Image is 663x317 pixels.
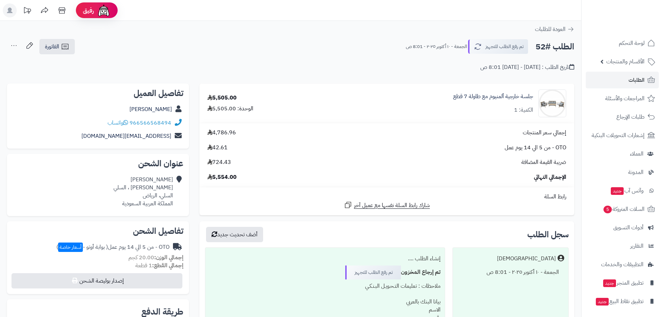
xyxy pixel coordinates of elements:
[586,275,659,291] a: تطبيق المتجرجديد
[603,279,616,287] span: جديد
[611,187,624,195] span: جديد
[497,255,556,263] div: [DEMOGRAPHIC_DATA]
[601,260,644,269] span: التطبيقات والخدمات
[207,144,228,152] span: 42.61
[453,93,533,101] a: جلسة خارجية ألمنيوم مع طاولة 7 قطع
[154,253,183,262] strong: إجمالي الوزن:
[521,158,566,166] span: ضريبة القيمة المضافة
[81,132,171,140] a: [EMAIL_ADDRESS][DOMAIN_NAME]
[630,149,644,159] span: العملاء
[595,296,644,306] span: تطبيق نقاط البيع
[13,227,183,235] h2: تفاصيل الشحن
[202,193,571,201] div: رابط السلة
[610,186,644,196] span: وآتس آب
[586,90,659,107] a: المراجعات والأسئلة
[586,219,659,236] a: أدوات التسويق
[586,182,659,199] a: وآتس آبجديد
[523,129,566,137] span: إجمالي سعر المنتجات
[56,243,108,251] span: ( بوابة أوتو - )
[206,227,263,242] button: أضف تحديث جديد
[605,94,645,103] span: المراجعات والأسئلة
[629,75,645,85] span: الطلبات
[207,94,237,102] div: 5,505.00
[128,253,183,262] small: 20.00 كجم
[108,119,128,127] a: واتساب
[536,40,574,54] h2: الطلب #52
[586,238,659,254] a: التقارير
[141,308,183,316] h2: طريقة الدفع
[468,39,528,54] button: تم رفع الطلب للتجهيز
[586,145,659,162] a: العملاء
[630,241,644,251] span: التقارير
[344,201,430,209] a: شارك رابط السلة نفسها مع عميل آخر
[602,278,644,288] span: تطبيق المتجر
[18,3,36,19] a: تحديثات المنصة
[13,89,183,97] h2: تفاصيل العميل
[603,204,645,214] span: السلات المتروكة
[514,106,533,114] div: الكمية: 1
[535,25,566,33] span: العودة للطلبات
[539,89,566,117] img: 1759952702-1-90x90.jpg
[586,72,659,88] a: الطلبات
[113,176,173,207] div: [PERSON_NAME] [PERSON_NAME] ، السلي السلي، الرياض المملكة العربية السعودية
[354,201,430,209] span: شارك رابط السلة نفسها مع عميل آخر
[406,43,467,50] small: الجمعة - ١٠ أكتوبر ٢٠٢٥ - 8:01 ص
[207,129,236,137] span: 4,786.96
[628,167,644,177] span: المدونة
[39,39,75,54] a: الفاتورة
[592,130,645,140] span: إشعارات التحويلات البنكية
[345,266,401,279] div: تم رفع الطلب للتجهيز
[207,158,231,166] span: 724.43
[97,3,111,17] img: ai-face.png
[586,127,659,144] a: إشعارات التحويلات البنكية
[207,173,237,181] span: 5,554.00
[457,266,564,279] div: الجمعة - ١٠ أكتوبر ٢٠٢٥ - 8:01 ص
[586,293,659,310] a: تطبيق نقاط البيعجديد
[586,164,659,181] a: المدونة
[586,109,659,125] a: طلبات الإرجاع
[603,205,612,214] span: 5
[13,159,183,168] h2: عنوان الشحن
[616,11,656,26] img: logo-2.png
[58,243,83,252] span: أسعار خاصة
[619,38,645,48] span: لوحة التحكم
[586,35,659,51] a: لوحة التحكم
[56,243,169,251] div: OTO - من 5 الي 14 يوم عمل
[535,25,574,33] a: العودة للطلبات
[129,105,172,113] a: [PERSON_NAME]
[207,105,253,113] div: الوحدة: 5,505.00
[210,252,440,266] div: إنشاء الطلب ....
[534,173,566,181] span: الإجمالي النهائي
[606,57,645,66] span: الأقسام والمنتجات
[596,298,609,306] span: جديد
[135,261,183,270] small: 1 قطعة
[45,42,59,51] span: الفاتورة
[613,223,644,232] span: أدوات التسويق
[616,112,645,122] span: طلبات الإرجاع
[152,261,183,270] strong: إجمالي القطع:
[480,63,574,71] div: تاريخ الطلب : [DATE] - [DATE] 8:01 ص
[527,230,569,239] h3: سجل الطلب
[129,119,171,127] a: 966566568494
[83,6,94,15] span: رفيق
[11,273,182,288] button: إصدار بوليصة الشحن
[401,268,441,276] b: تم إرجاع المخزون
[505,144,566,152] span: OTO - من 5 الي 14 يوم عمل
[586,201,659,217] a: السلات المتروكة5
[586,256,659,273] a: التطبيقات والخدمات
